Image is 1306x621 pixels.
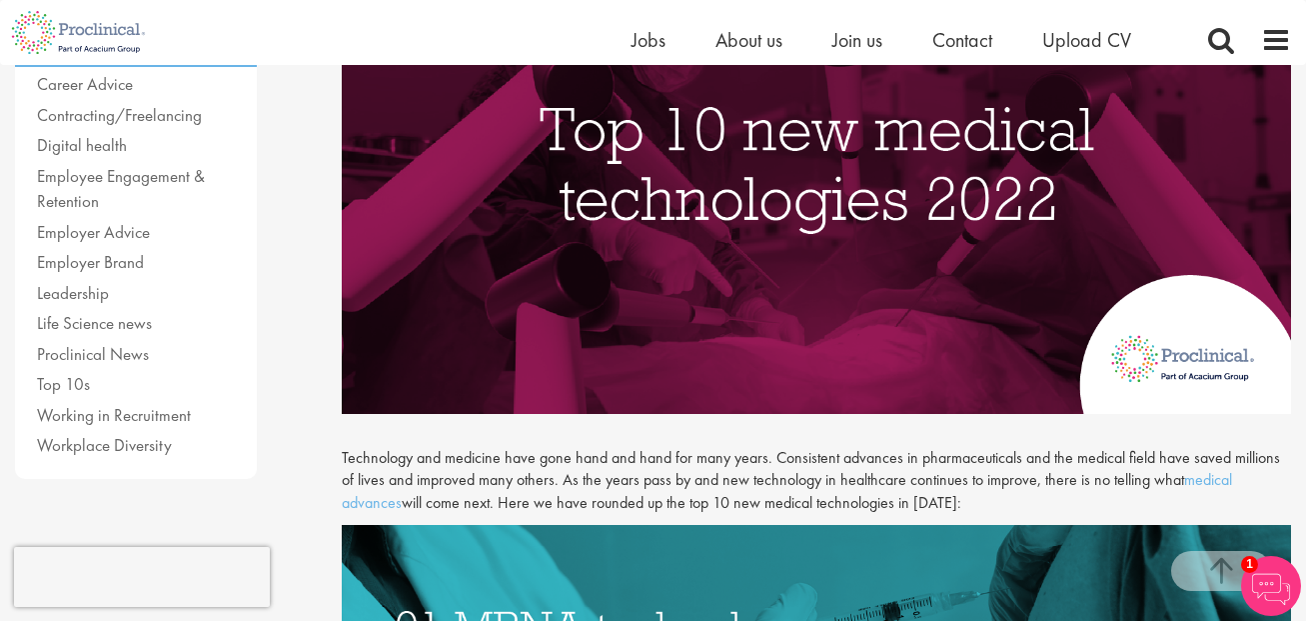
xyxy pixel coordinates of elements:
a: Career Advice [37,73,133,95]
a: Leadership [37,282,109,304]
a: Employer Brand [37,251,144,273]
a: Workplace Diversity [37,434,172,456]
a: medical advances [342,469,1232,513]
a: Join us [832,27,882,53]
p: Technology and medicine have gone hand and hand for many years. Consistent advances in pharmaceut... [342,447,1291,516]
a: Contact [932,27,992,53]
a: Employee Engagement & Retention [37,165,205,213]
img: Chatbot [1241,556,1301,616]
a: Life Science news [37,312,152,334]
a: Jobs [632,27,665,53]
a: Upload CV [1042,27,1131,53]
a: Contracting/Freelancing [37,104,202,126]
a: Digital health [37,134,127,156]
a: Employer Advice [37,221,150,243]
a: About us [715,27,782,53]
iframe: reCAPTCHA [14,547,270,607]
a: Proclinical News [37,343,149,365]
span: 1 [1241,556,1258,573]
a: Working in Recruitment [37,404,191,426]
a: Top 10s [37,373,90,395]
